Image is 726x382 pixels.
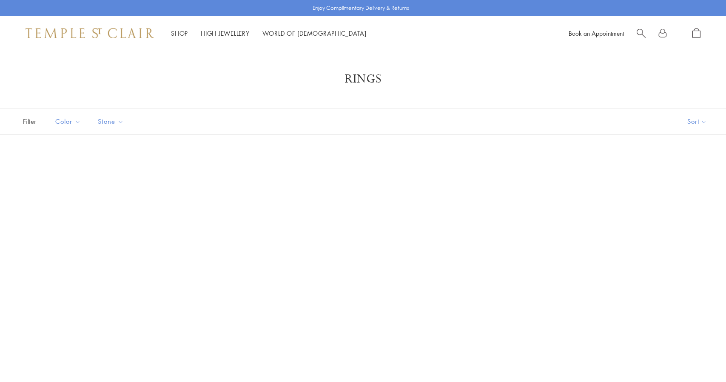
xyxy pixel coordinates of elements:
[34,71,692,87] h1: Rings
[171,29,188,37] a: ShopShop
[668,108,726,134] button: Show sort by
[569,29,624,37] a: Book an Appointment
[262,29,367,37] a: World of [DEMOGRAPHIC_DATA]World of [DEMOGRAPHIC_DATA]
[26,28,154,38] img: Temple St. Clair
[201,29,250,37] a: High JewelleryHigh Jewellery
[692,28,700,39] a: Open Shopping Bag
[637,28,646,39] a: Search
[49,112,87,131] button: Color
[91,112,130,131] button: Stone
[313,4,409,12] p: Enjoy Complimentary Delivery & Returns
[171,28,367,39] nav: Main navigation
[94,116,130,127] span: Stone
[51,116,87,127] span: Color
